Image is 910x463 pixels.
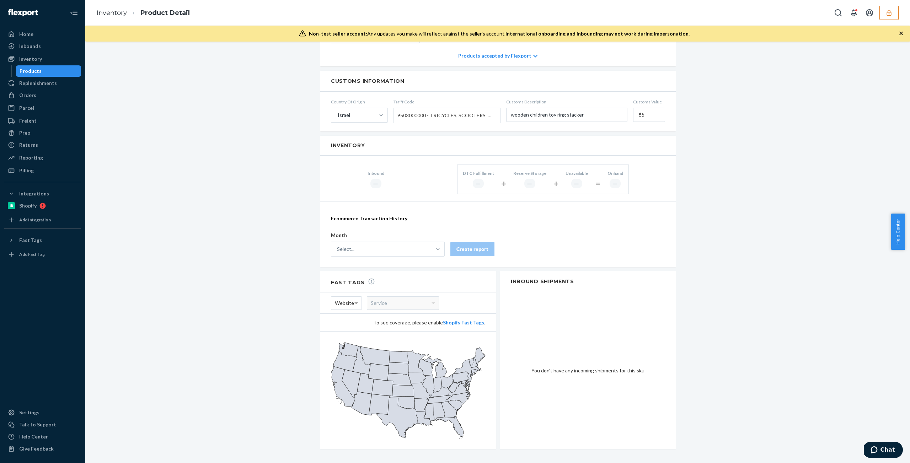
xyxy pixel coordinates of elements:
a: Add Fast Tag [4,249,81,260]
iframe: Opens a widget where you can chat to one of our agents [864,442,903,459]
div: Settings [19,409,39,416]
p: Month [331,232,445,239]
span: International onboarding and inbounding may not work during impersonation. [505,31,690,37]
a: Add Integration [4,214,81,226]
a: Billing [4,165,81,176]
div: Products accepted by Flexport [458,45,537,66]
span: Country Of Origin [331,99,388,105]
a: Help Center [4,431,81,442]
div: Reserve Storage [513,170,546,176]
span: Website [335,297,354,309]
a: Replenishments [4,77,81,89]
button: Open notifications [847,6,861,20]
span: Tariff Code [394,99,500,105]
a: Returns [4,139,81,151]
span: Customs Description [506,99,627,105]
img: Flexport logo [8,9,38,16]
div: Onhand [607,170,623,176]
div: Inbounds [19,43,41,50]
div: Freight [19,117,37,124]
a: Product Detail [140,9,190,17]
a: Shopify Fast Tags [443,319,484,325]
button: Close Navigation [67,6,81,20]
a: Prep [4,127,81,139]
div: Billing [19,167,34,174]
div: ― [610,179,621,188]
div: Orders [19,92,36,99]
a: Reporting [4,152,81,163]
span: 9503000000 - TRICYCLES, SCOOTERS, PEDAL CARS, SIMILAR WHEELED TOYS, DOLLS' CARRIAGES, DOLLS, OTHE... [397,109,493,122]
div: ― [370,179,381,188]
a: Parcel [4,102,81,114]
a: Inventory [97,9,127,17]
div: + [553,177,558,190]
div: Prep [19,129,30,136]
h2: Customs Information [331,78,665,84]
button: Talk to Support [4,419,81,430]
div: Any updates you make will reflect against the seller's account. [309,30,690,37]
div: Select... [337,246,354,253]
div: Returns [19,141,38,149]
div: ― [473,179,484,188]
button: Create report [450,242,494,256]
div: + [501,177,506,190]
div: Reporting [19,154,43,161]
div: Replenishments [19,80,57,87]
h2: Inbound Shipments [500,271,676,292]
input: Israel [337,112,338,119]
button: Open Search Box [831,6,845,20]
a: Inbounds [4,41,81,52]
h2: Ecommerce Transaction History [331,216,665,221]
div: ― [524,179,535,188]
button: Give Feedback [4,443,81,454]
div: Unavailable [566,170,588,176]
ol: breadcrumbs [91,2,196,23]
div: Add Integration [19,217,51,223]
span: Non-test seller account: [309,31,367,37]
a: Home [4,28,81,40]
div: Fast Tags [19,237,42,244]
div: Help Center [19,433,48,440]
h2: Fast Tags [331,278,375,286]
a: Inventory [4,53,81,65]
div: Service [367,297,439,309]
div: Inventory [19,55,42,63]
div: Parcel [19,104,34,112]
button: Open account menu [862,6,877,20]
div: ― [571,179,582,188]
button: Fast Tags [4,235,81,246]
div: DTC Fulfillment [463,170,494,176]
div: Talk to Support [19,421,56,428]
div: Products [20,68,42,75]
a: Products [16,65,81,77]
a: Freight [4,115,81,126]
div: You don't have any incoming shipments for this sku [500,292,676,449]
button: Integrations [4,188,81,199]
span: Customs Value [633,99,665,105]
div: Integrations [19,190,49,197]
div: = [595,177,600,190]
div: Create report [456,246,488,253]
a: Settings [4,407,81,418]
div: To see coverage, please enable . [331,319,485,326]
div: Add Fast Tag [19,251,45,257]
a: Shopify [4,200,81,211]
div: Israel [338,112,350,119]
button: Help Center [891,214,905,250]
div: Home [19,31,33,38]
div: Shopify [19,202,37,209]
div: Inbound [368,170,384,176]
a: Orders [4,90,81,101]
input: Customs Value [633,108,665,122]
h2: Inventory [331,143,665,148]
div: Give Feedback [19,445,54,452]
